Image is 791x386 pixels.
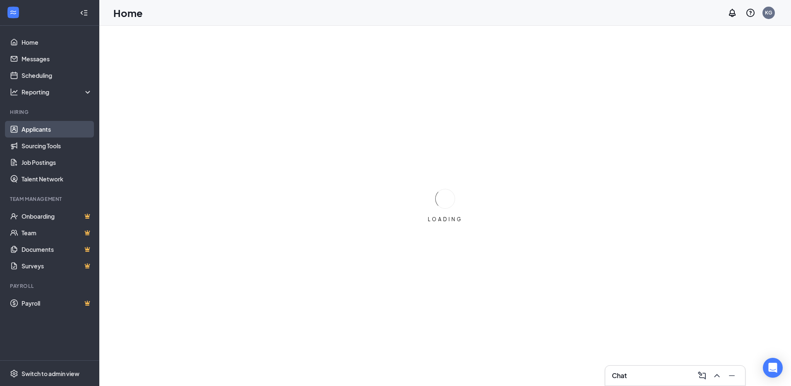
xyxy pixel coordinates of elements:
a: OnboardingCrown [22,208,92,224]
svg: QuestionInfo [745,8,755,18]
a: Applicants [22,121,92,138]
a: Talent Network [22,171,92,187]
div: Payroll [10,282,91,289]
svg: Analysis [10,88,18,96]
a: TeamCrown [22,224,92,241]
svg: Notifications [727,8,737,18]
a: Sourcing Tools [22,138,92,154]
button: ComposeMessage [695,369,709,382]
div: LOADING [424,216,466,223]
h3: Chat [612,371,627,380]
a: Messages [22,51,92,67]
div: Team Management [10,195,91,203]
a: Scheduling [22,67,92,84]
a: Job Postings [22,154,92,171]
div: Open Intercom Messenger [763,358,783,378]
a: DocumentsCrown [22,241,92,258]
div: Hiring [10,109,91,116]
div: Switch to admin view [22,369,79,378]
div: KG [765,9,772,16]
svg: ChevronUp [712,371,722,381]
button: ChevronUp [710,369,724,382]
a: SurveysCrown [22,258,92,274]
svg: WorkstreamLogo [9,8,17,17]
a: PayrollCrown [22,295,92,311]
svg: Minimize [727,371,737,381]
button: Minimize [725,369,738,382]
a: Home [22,34,92,51]
svg: Collapse [80,9,88,17]
svg: Settings [10,369,18,378]
svg: ComposeMessage [697,371,707,381]
h1: Home [113,6,143,20]
div: Reporting [22,88,93,96]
